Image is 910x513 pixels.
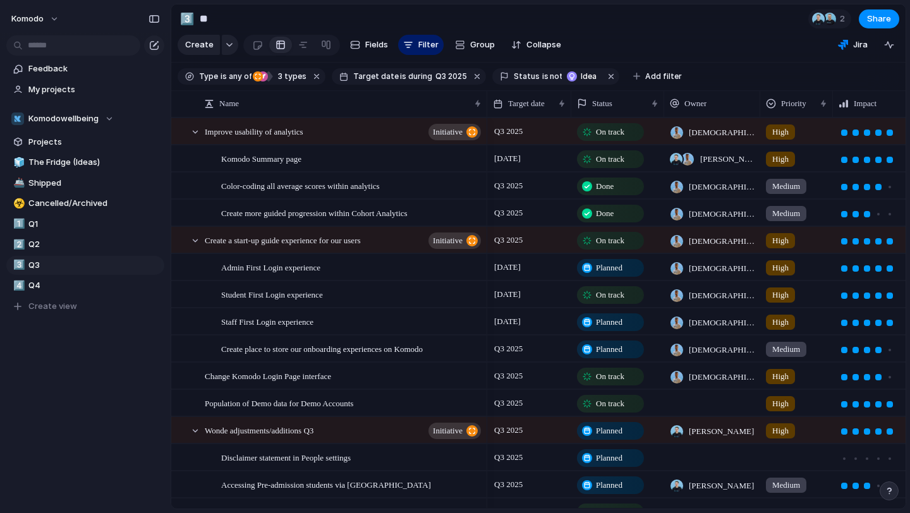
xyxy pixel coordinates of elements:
span: [DEMOGRAPHIC_DATA][PERSON_NAME] [689,289,755,302]
div: 🚢 [13,176,22,190]
span: Create view [28,300,77,313]
span: Add filter [645,71,682,82]
button: 🚢 [11,177,24,190]
span: Q3 [28,259,160,272]
span: Planned [596,316,622,329]
span: Done [596,207,614,220]
div: ☣️ [13,196,22,211]
span: Q3 2025 [491,395,526,411]
button: Share [859,9,899,28]
span: Impact [854,97,877,110]
span: Improve usability of analytics [205,124,303,138]
span: Q3 2025 [491,368,526,383]
button: Filter [398,35,444,55]
span: Name [219,97,239,110]
span: Fields [365,39,388,51]
span: Accessing Pre-admission students via [GEOGRAPHIC_DATA] [221,477,431,492]
span: [DATE] [491,287,524,302]
span: High [772,234,789,247]
button: isduring [399,69,434,83]
span: Idea [581,71,599,82]
span: High [772,425,789,437]
span: Group [470,39,495,51]
span: [DEMOGRAPHIC_DATA][PERSON_NAME] [689,371,755,383]
button: 3 types [253,69,309,83]
button: Q3 2025 [433,69,470,83]
button: Fields [345,35,393,55]
span: On track [596,397,624,410]
span: [DATE] [491,314,524,329]
button: initiative [428,232,481,249]
span: Komodowellbeing [28,112,99,125]
span: [DEMOGRAPHIC_DATA][PERSON_NAME] [689,262,755,275]
span: Komodo [11,13,44,25]
span: Color-coding all average scores within analytics [221,178,380,193]
span: Q3 2025 [491,423,526,438]
span: [DEMOGRAPHIC_DATA][PERSON_NAME] [689,126,755,139]
span: Population of Demo data for Demo Accounts [205,395,353,410]
button: Group [449,35,501,55]
span: Filter [418,39,439,51]
span: High [772,289,789,301]
span: Create more guided progression within Cohort Analytics [221,205,408,220]
span: Q3 2025 [491,477,526,492]
span: Type [199,71,218,82]
span: Cancelled/Archived [28,197,160,210]
button: 1️⃣ [11,218,24,231]
span: Priority [781,97,806,110]
span: Target date [353,71,399,82]
a: 2️⃣Q2 [6,235,164,254]
div: 3️⃣ [180,10,194,27]
button: 4️⃣ [11,279,24,292]
button: isany of [218,69,254,83]
span: initiative [433,422,463,440]
span: [DEMOGRAPHIC_DATA][PERSON_NAME] [689,344,755,356]
span: High [772,153,789,166]
span: Student First Login experience [221,287,323,301]
button: Idea [563,69,603,83]
span: [PERSON_NAME] [689,425,754,438]
span: On track [596,234,624,247]
span: [DATE] [491,151,524,166]
span: Target date [508,97,545,110]
span: Q2 [28,238,160,251]
div: 2️⃣ [13,238,22,252]
button: Komodo [6,9,66,29]
button: Jira [833,35,873,54]
span: High [772,126,789,138]
div: 1️⃣ [13,217,22,231]
button: Add filter [626,68,689,85]
span: is [221,71,227,82]
span: High [772,397,789,410]
span: Admin First Login experience [221,260,320,274]
a: 3️⃣Q3 [6,256,164,275]
span: any of [227,71,252,82]
span: Planned [596,452,622,464]
span: initiative [433,123,463,141]
span: Komodo Summary page [221,151,301,166]
span: Disclaimer statement in People settings [221,450,351,464]
div: 🧊 [13,155,22,170]
div: 4️⃣ [13,279,22,293]
span: Planned [596,262,622,274]
span: Planned [596,479,622,492]
span: Status [592,97,612,110]
a: ☣️Cancelled/Archived [6,194,164,213]
span: The Fridge (Ideas) [28,156,160,169]
span: On track [596,126,624,138]
span: High [772,370,789,383]
a: 🧊The Fridge (Ideas) [6,153,164,172]
span: Projects [28,136,160,148]
a: 1️⃣Q1 [6,215,164,234]
span: Staff First Login experience [221,314,313,329]
a: 🚢Shipped [6,174,164,193]
a: Feedback [6,59,164,78]
span: [DEMOGRAPHIC_DATA][PERSON_NAME] [689,181,755,193]
span: Planned [596,425,622,437]
span: On track [596,153,624,166]
span: Medium [772,207,800,220]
